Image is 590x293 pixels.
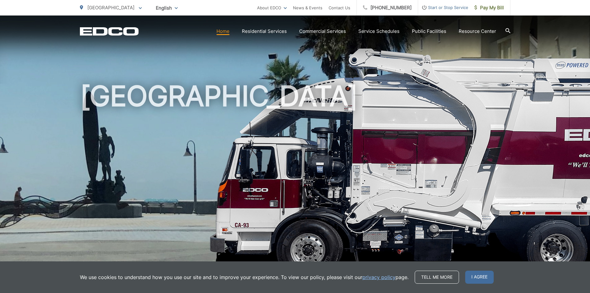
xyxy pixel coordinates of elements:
span: Pay My Bill [474,4,504,11]
a: Contact Us [329,4,350,11]
a: Public Facilities [412,28,446,35]
a: Service Schedules [358,28,400,35]
a: News & Events [293,4,322,11]
p: We use cookies to understand how you use our site and to improve your experience. To view our pol... [80,273,409,281]
h1: [GEOGRAPHIC_DATA] [80,81,510,277]
a: privacy policy [362,273,396,281]
span: [GEOGRAPHIC_DATA] [87,5,134,11]
span: I agree [465,271,494,284]
a: Resource Center [459,28,496,35]
a: Commercial Services [299,28,346,35]
a: EDCD logo. Return to the homepage. [80,27,139,36]
a: Tell me more [415,271,459,284]
a: Residential Services [242,28,287,35]
a: Home [216,28,229,35]
span: English [151,2,182,13]
a: About EDCO [257,4,287,11]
